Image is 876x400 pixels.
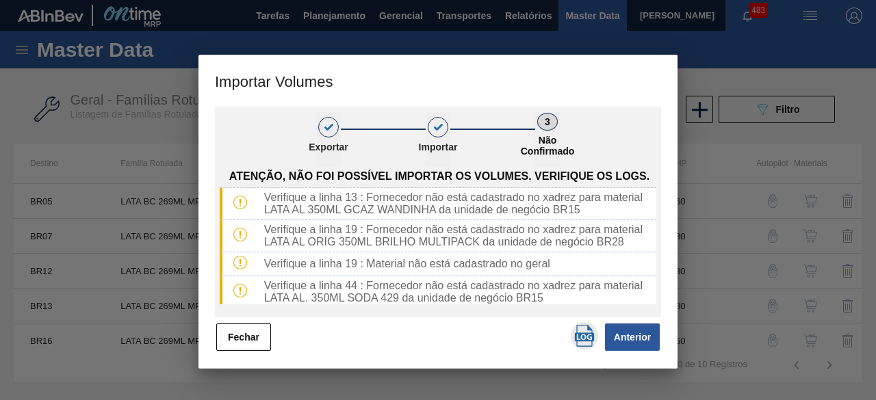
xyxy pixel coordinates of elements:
span: Atenção, não foi possível importar os volumes. Verifique os logs. [229,170,649,183]
img: Tipo [233,228,247,241]
p: Não Confirmado [513,135,582,157]
h3: Importar Volumes [198,55,678,107]
div: 3 [537,113,558,131]
div: Verifique a linha 19 : Material não está cadastrado no geral [259,258,656,270]
button: Download Logs [571,322,598,349]
button: 1Exportar [316,112,341,167]
img: Tipo [233,196,247,209]
button: Fechar [216,323,271,351]
div: Verifique a linha 13 : Fornecedor não está cadastrado no xadrez para material LATA AL 350ML GCAZ ... [259,191,656,216]
div: Verifique a linha 19 : Fornecedor não está cadastrado no xadrez para material LATA AL ORIG 350ML ... [259,224,656,248]
div: 1 [318,117,339,137]
img: Tipo [233,256,247,269]
p: Importar [404,142,472,152]
p: Exportar [294,142,363,152]
button: Anterior [605,323,660,351]
img: Tipo [233,284,247,297]
button: 2Importar [426,112,450,167]
div: Verifique a linha 44 : Fornecedor não está cadastrado no xadrez para material LATA AL. 350ML SODA... [259,280,656,304]
button: 3Não Confirmado [535,112,560,167]
div: 2 [428,117,448,137]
